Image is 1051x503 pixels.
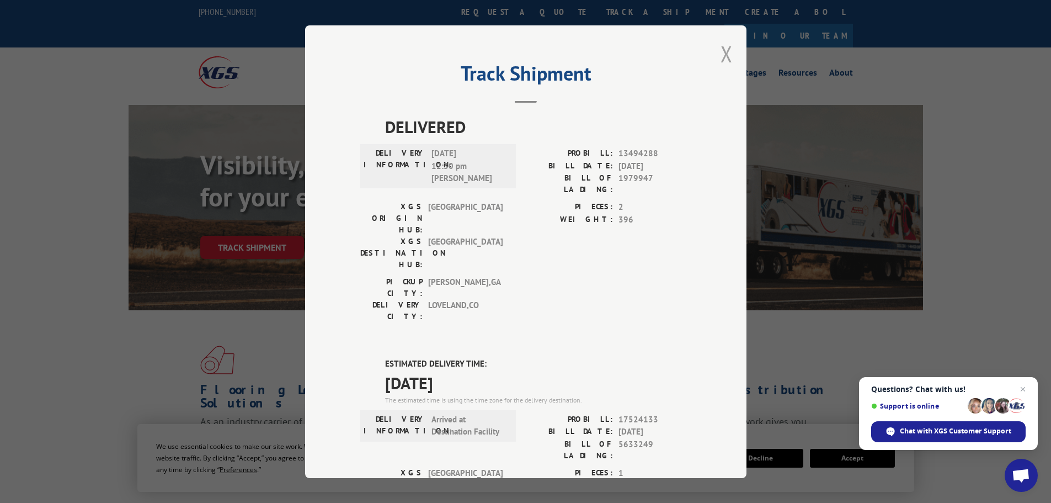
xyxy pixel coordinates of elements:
span: [GEOGRAPHIC_DATA] [428,201,503,236]
label: DELIVERY INFORMATION: [364,147,426,185]
span: [GEOGRAPHIC_DATA] [428,467,503,501]
label: BILL DATE: [526,426,613,438]
span: [GEOGRAPHIC_DATA] [428,236,503,271]
span: Arrived at Destination Facility [431,413,506,438]
span: [DATE] [618,160,691,172]
span: [DATE] 12:30 pm [PERSON_NAME] [431,147,506,185]
label: BILL DATE: [526,160,613,172]
span: Support is online [871,402,964,410]
button: Close modal [721,39,733,68]
span: 5633249 [618,438,691,461]
span: Questions? Chat with us! [871,385,1026,394]
span: 2 [618,201,691,214]
label: PIECES: [526,467,613,479]
span: 1 [618,467,691,479]
span: 396 [618,213,691,226]
span: Chat with XGS Customer Support [900,426,1011,436]
label: PIECES: [526,201,613,214]
label: WEIGHT: [526,213,613,226]
span: 13494288 [618,147,691,160]
span: [PERSON_NAME] , GA [428,276,503,299]
span: DELIVERED [385,114,691,139]
label: BILL OF LADING: [526,438,613,461]
div: The estimated time is using the time zone for the delivery destination. [385,395,691,405]
label: XGS ORIGIN HUB: [360,201,423,236]
label: BILL OF LADING: [526,172,613,195]
label: PROBILL: [526,413,613,426]
label: PROBILL: [526,147,613,160]
div: Chat with XGS Customer Support [871,421,1026,442]
span: [DATE] [618,426,691,438]
label: XGS ORIGIN HUB: [360,467,423,501]
span: [DATE] [385,370,691,395]
label: DELIVERY INFORMATION: [364,413,426,438]
label: PICKUP CITY: [360,276,423,299]
span: Close chat [1016,383,1029,396]
label: ESTIMATED DELIVERY TIME: [385,358,691,370]
span: LOVELAND , CO [428,299,503,322]
span: 17524133 [618,413,691,426]
span: 1979947 [618,172,691,195]
label: XGS DESTINATION HUB: [360,236,423,271]
label: DELIVERY CITY: [360,299,423,322]
div: Open chat [1005,459,1038,492]
h2: Track Shipment [360,66,691,87]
